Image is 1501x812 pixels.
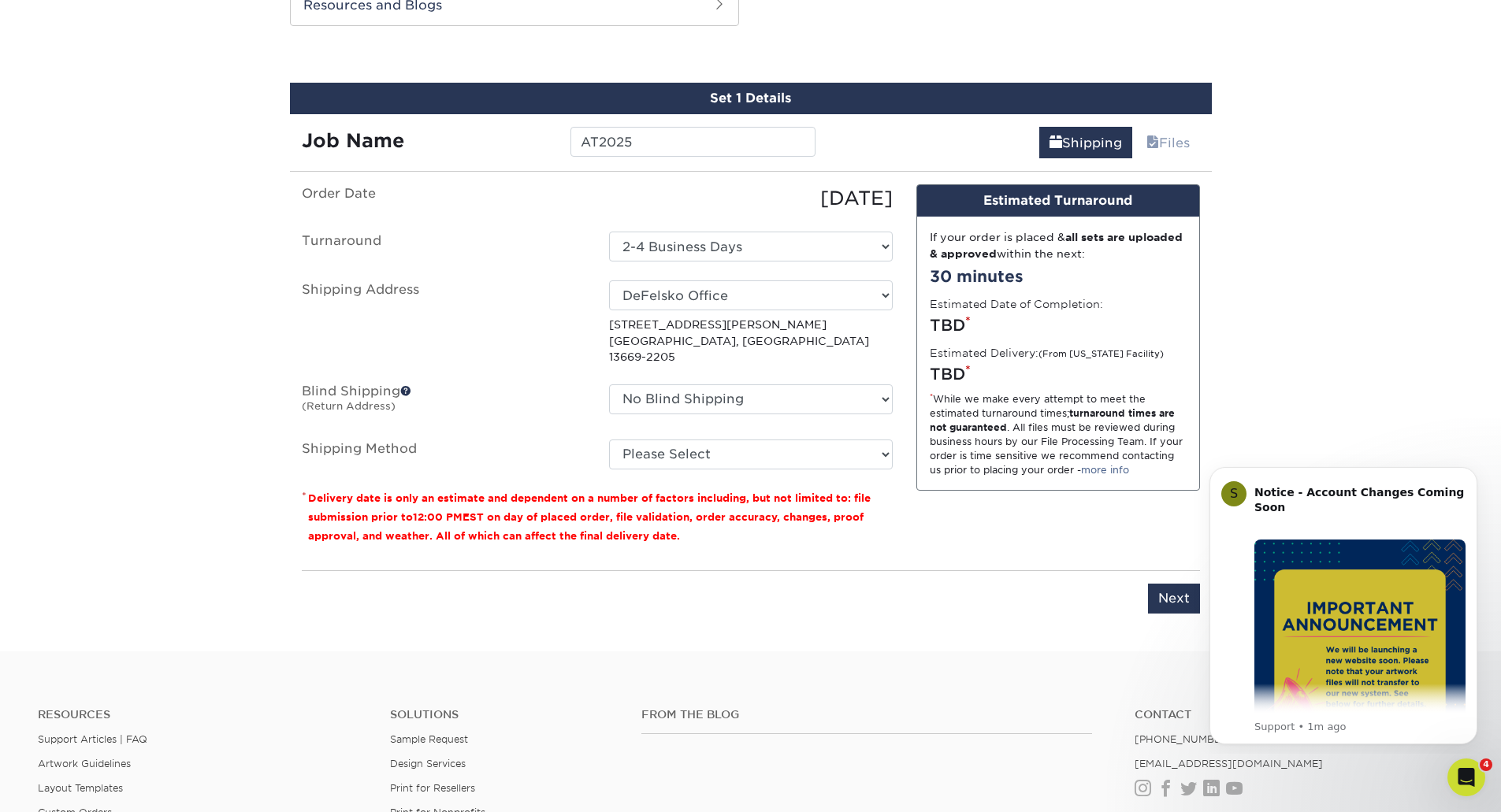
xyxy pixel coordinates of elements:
[290,384,597,421] label: Blind Shipping
[1135,758,1323,769] a: [EMAIL_ADDRESS][DOMAIN_NAME]
[290,232,597,261] label: Turnaround
[1050,135,1062,150] span: shipping
[390,733,468,745] a: Sample Request
[1039,127,1132,158] a: Shipping
[930,345,1164,361] label: Estimated Delivery:
[930,362,1187,386] div: TBD
[917,185,1199,217] div: Estimated Turnaround
[413,511,463,523] span: 12:00 PM
[38,708,366,721] h4: Resources
[302,129,404,152] strong: Job Name
[609,317,893,365] p: [STREET_ADDRESS][PERSON_NAME] [GEOGRAPHIC_DATA], [GEOGRAPHIC_DATA] 13669-2205
[930,229,1187,261] div: If your order is placed & within the next:
[570,127,816,157] input: Enter a job name
[302,400,396,412] small: (Return Address)
[1136,127,1200,158] a: Files
[930,265,1187,288] div: 30 minutes
[1135,708,1463,721] a: Contact
[290,280,597,365] label: Shipping Address
[1480,758,1492,771] span: 4
[1135,733,1232,745] a: [PHONE_NUMBER]
[597,184,905,213] div: [DATE]
[290,184,597,213] label: Order Date
[1146,135,1159,150] span: files
[390,782,475,794] a: Print for Resellers
[930,392,1187,477] div: While we make every attempt to meet the estimated turnaround times; . All files must be reviewed ...
[641,708,1092,721] h4: From the Blog
[1148,584,1200,614] input: Next
[930,231,1183,259] strong: all sets are uploaded & approved
[290,439,597,469] label: Shipping Method
[290,83,1212,114] div: Set 1 Details
[1081,464,1129,476] a: more info
[390,708,618,721] h4: Solutions
[1038,349,1164,359] small: (From [US_STATE] Facility)
[1447,758,1485,796] iframe: Intercom live chat
[930,296,1103,312] label: Estimated Date of Completion:
[390,758,466,769] a: Design Services
[38,733,147,745] a: Support Articles | FAQ
[308,492,871,542] small: Delivery date is only an estimate and dependent on a number of factors including, but not limited...
[1186,453,1501,754] iframe: Intercom notifications message
[930,313,1187,337] div: TBD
